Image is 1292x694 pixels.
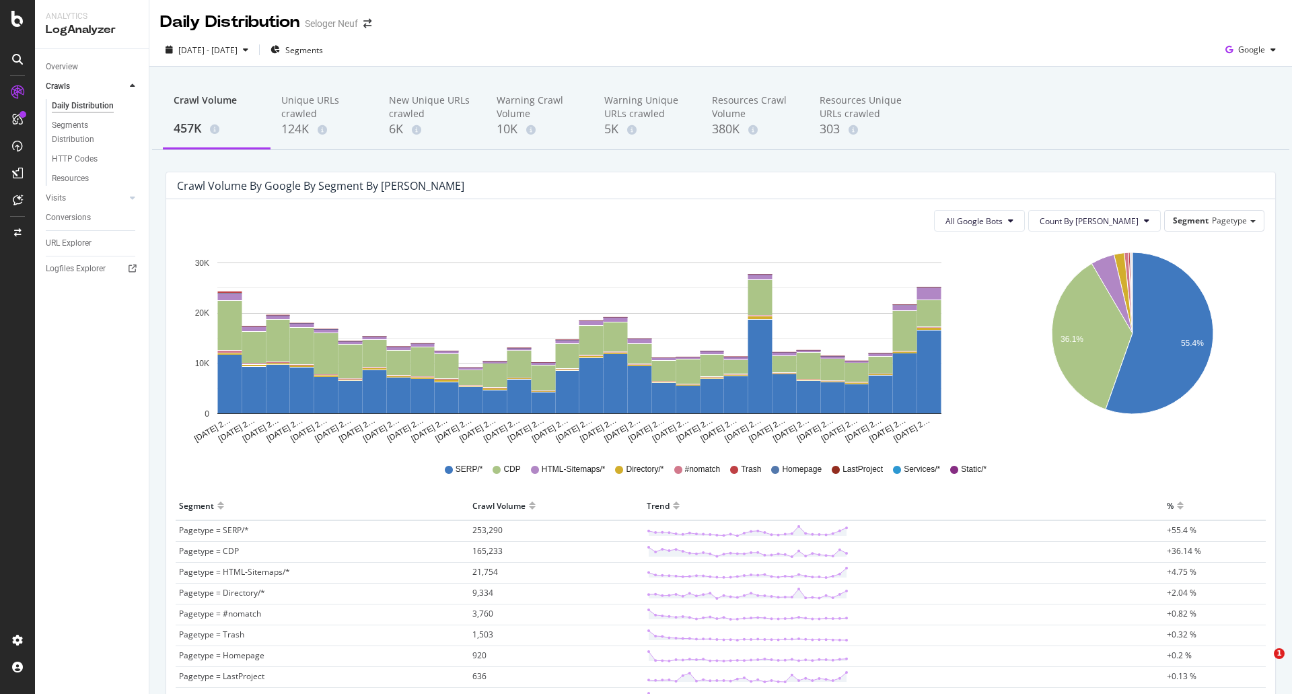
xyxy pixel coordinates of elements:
div: Daily Distribution [52,99,114,113]
span: +36.14 % [1167,545,1201,557]
span: +2.04 % [1167,587,1196,598]
div: 303 [820,120,906,138]
div: HTTP Codes [52,152,98,166]
text: 0 [205,409,209,419]
span: [DATE] - [DATE] [178,44,238,56]
span: 165,233 [472,545,503,557]
span: Trash [741,464,761,475]
div: Resources [52,172,89,186]
a: Overview [46,60,139,74]
div: New Unique URLs crawled [389,94,475,120]
span: CDP [503,464,520,475]
span: Google [1238,44,1265,55]
div: Crawl Volume by google by Segment by [PERSON_NAME] [177,179,464,193]
div: Unique URLs crawled [281,94,367,120]
div: Resources Crawl Volume [712,94,798,120]
div: Logfiles Explorer [46,262,106,276]
div: 380K [712,120,798,138]
svg: A chart. [177,242,982,444]
span: 253,290 [472,524,503,536]
text: 30K [195,258,209,268]
span: Count By Day [1040,215,1139,227]
div: Resources Unique URLs crawled [820,94,906,120]
span: Homepage [782,464,822,475]
a: HTTP Codes [52,152,139,166]
span: Pagetype = CDP [179,545,239,557]
div: Crawl Volume [174,94,260,119]
text: 55.4% [1181,339,1204,349]
div: Warning Unique URLs crawled [604,94,690,120]
div: LogAnalyzer [46,22,138,38]
a: Conversions [46,211,139,225]
span: Pagetype = LastProject [179,670,264,682]
span: LastProject [842,464,883,475]
svg: A chart. [1003,242,1262,444]
div: Conversions [46,211,91,225]
span: Pagetype = Directory/* [179,587,265,598]
text: 20K [195,309,209,318]
span: +0.13 % [1167,670,1196,682]
text: 36.1% [1061,335,1083,344]
span: 920 [472,650,487,661]
div: Crawl Volume [472,495,526,516]
span: Services/* [904,464,940,475]
a: Visits [46,191,126,205]
a: Crawls [46,79,126,94]
div: Daily Distribution [160,11,299,34]
div: % [1167,495,1174,516]
span: 21,754 [472,566,498,578]
span: Pagetype = SERP/* [179,524,249,536]
div: Overview [46,60,78,74]
span: +0.2 % [1167,650,1192,661]
text: 10K [195,359,209,368]
span: +0.82 % [1167,608,1196,619]
span: 3,760 [472,608,493,619]
iframe: Intercom live chat [1246,648,1279,681]
span: 1,503 [472,629,493,640]
span: 1 [1274,648,1285,659]
span: 9,334 [472,587,493,598]
button: Segments [265,39,328,61]
div: Visits [46,191,66,205]
span: All Google Bots [945,215,1003,227]
a: URL Explorer [46,236,139,250]
div: arrow-right-arrow-left [363,19,371,28]
div: 10K [497,120,583,138]
div: Seloger Neuf [305,17,358,30]
span: Pagetype [1212,215,1247,226]
div: Warning Crawl Volume [497,94,583,120]
div: Segment [179,495,214,516]
div: Crawls [46,79,70,94]
div: 5K [604,120,690,138]
a: Logfiles Explorer [46,262,139,276]
span: SERP/* [456,464,483,475]
span: Pagetype = Trash [179,629,244,640]
button: All Google Bots [934,210,1025,232]
span: Static/* [961,464,986,475]
a: Daily Distribution [52,99,139,113]
span: Pagetype = Homepage [179,650,264,661]
span: Segments [285,44,323,56]
div: 124K [281,120,367,138]
div: Trend [647,495,670,516]
button: Count By [PERSON_NAME] [1028,210,1161,232]
span: +0.32 % [1167,629,1196,640]
span: Pagetype = HTML-Sitemaps/* [179,566,290,578]
button: Google [1220,39,1281,61]
span: Pagetype = #nomatch [179,608,261,619]
a: Segments Distribution [52,118,139,147]
button: [DATE] - [DATE] [160,39,254,61]
span: Segment [1173,215,1209,226]
span: +55.4 % [1167,524,1196,536]
span: HTML-Sitemaps/* [542,464,606,475]
div: 457K [174,120,260,137]
span: #nomatch [685,464,721,475]
div: Segments Distribution [52,118,127,147]
span: +4.75 % [1167,566,1196,578]
div: URL Explorer [46,236,92,250]
div: Analytics [46,11,138,22]
span: 636 [472,670,487,682]
a: Resources [52,172,139,186]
